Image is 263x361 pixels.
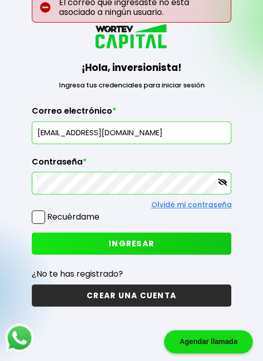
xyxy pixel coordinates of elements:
[32,267,232,306] a: ¿No te has registrado?CREAR UNA CUENTA
[36,122,227,143] input: hola@wortev.capital
[32,284,232,306] button: CREAR UNA CUENTA
[5,323,34,352] img: logos_whatsapp-icon.242b2217.svg
[32,106,232,121] label: Correo electrónico
[32,80,232,91] p: Ingresa tus credenciales para iniciar sesión
[32,232,232,255] button: INGRESAR
[40,2,51,13] img: error-circle.027baa21.svg
[109,238,154,249] span: INGRESAR
[151,200,231,210] a: Olvidé mi contraseña
[93,23,170,51] img: logo_wortev_capital
[32,267,232,280] p: ¿No te has registrado?
[32,157,232,172] label: Contraseña
[32,60,232,75] h3: ¡Hola, inversionista!
[47,211,99,223] label: Recuérdame
[164,330,253,353] div: Agendar llamada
